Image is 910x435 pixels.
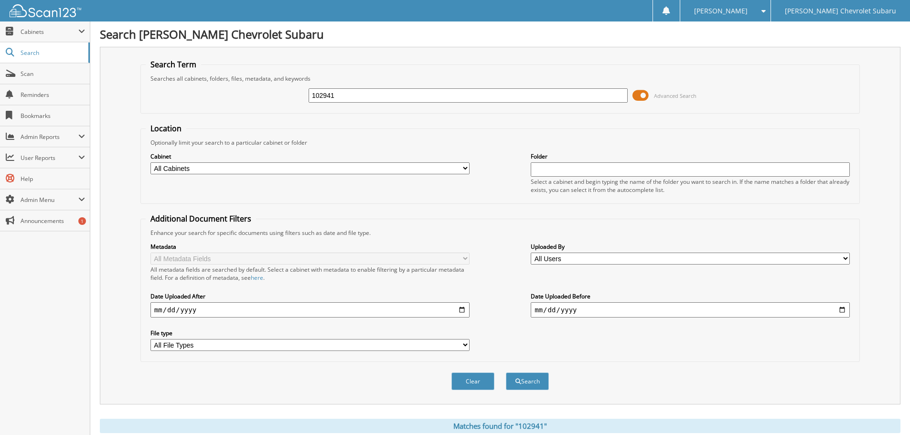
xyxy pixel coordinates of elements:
div: Optionally limit your search to a particular cabinet or folder [146,138,855,147]
span: Cabinets [21,28,78,36]
span: Bookmarks [21,112,85,120]
button: Search [506,372,549,390]
h1: Search [PERSON_NAME] Chevrolet Subaru [100,26,900,42]
div: Select a cabinet and begin typing the name of the folder you want to search in. If the name match... [531,178,850,194]
span: User Reports [21,154,78,162]
span: Admin Menu [21,196,78,204]
label: File type [150,329,470,337]
div: Enhance your search for specific documents using filters such as date and file type. [146,229,855,237]
img: scan123-logo-white.svg [10,4,81,17]
span: [PERSON_NAME] Chevrolet Subaru [785,8,896,14]
div: Searches all cabinets, folders, files, metadata, and keywords [146,74,855,83]
a: here [251,274,263,282]
label: Uploaded By [531,243,850,251]
span: Scan [21,70,85,78]
div: 1 [78,217,86,225]
span: Search [21,49,84,57]
input: end [531,302,850,318]
legend: Additional Document Filters [146,213,256,224]
label: Cabinet [150,152,470,160]
div: Matches found for "102941" [100,419,900,433]
span: Announcements [21,217,85,225]
input: start [150,302,470,318]
label: Folder [531,152,850,160]
span: Reminders [21,91,85,99]
div: All metadata fields are searched by default. Select a cabinet with metadata to enable filtering b... [150,265,470,282]
legend: Location [146,123,186,134]
label: Date Uploaded After [150,292,470,300]
span: Help [21,175,85,183]
span: Admin Reports [21,133,78,141]
legend: Search Term [146,59,201,70]
label: Date Uploaded Before [531,292,850,300]
button: Clear [451,372,494,390]
label: Metadata [150,243,470,251]
span: Advanced Search [654,92,696,99]
span: [PERSON_NAME] [694,8,748,14]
